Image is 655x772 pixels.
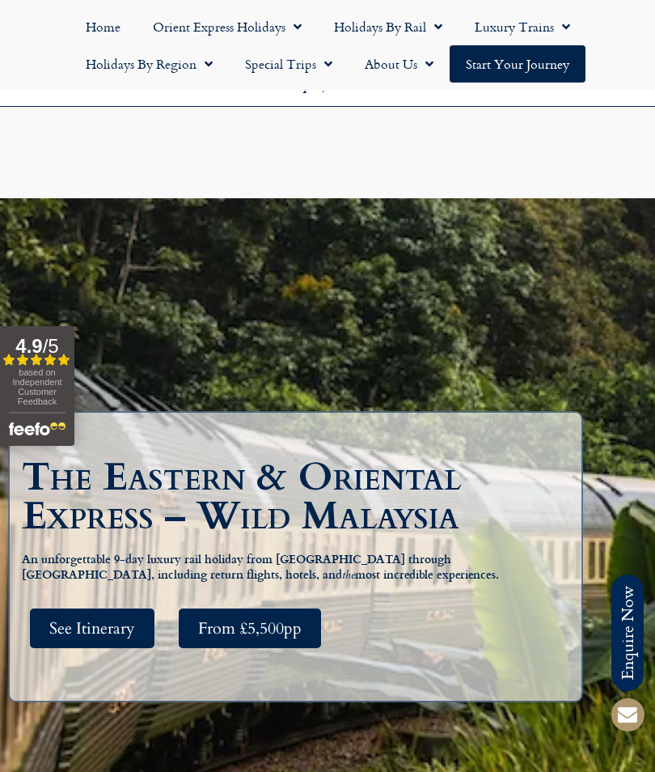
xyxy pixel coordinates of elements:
[8,8,647,83] nav: Menu
[22,552,569,583] h5: An unforgettable 9-day luxury rail holiday from [GEOGRAPHIC_DATA] through [GEOGRAPHIC_DATA], incl...
[349,45,450,83] a: About Us
[229,45,349,83] a: Special Trips
[179,609,321,648] a: From £5,500pp
[49,618,135,638] span: See Itinerary
[318,8,458,45] a: Holidays by Rail
[30,609,154,648] a: See Itinerary
[179,49,433,94] h6: [DATE] to [DATE] 9am – 5pm Outside of these times please leave a message on our 24/7 enquiry serv...
[198,618,302,638] span: From £5,500pp
[137,8,318,45] a: Orient Express Holidays
[70,8,137,45] a: Home
[22,458,577,536] h1: The Eastern & Oriental Express – Wild Malaysia
[458,8,586,45] a: Luxury Trains
[70,45,229,83] a: Holidays by Region
[342,566,355,586] em: the
[450,45,585,83] a: Start your Journey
